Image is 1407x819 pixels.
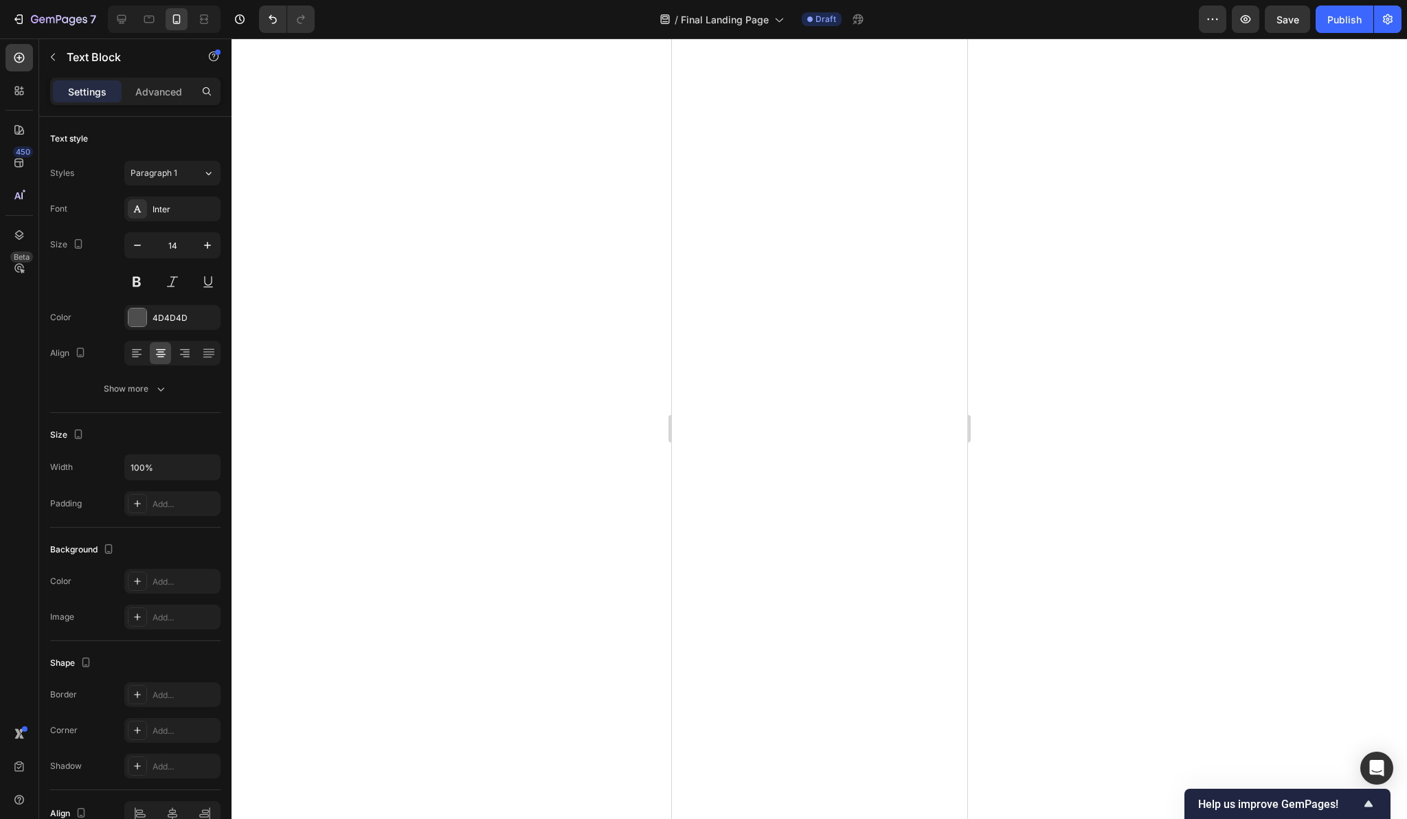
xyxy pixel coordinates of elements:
[50,167,74,179] div: Styles
[153,689,217,702] div: Add...
[50,497,82,510] div: Padding
[50,688,77,701] div: Border
[259,5,315,33] div: Undo/Redo
[104,382,168,396] div: Show more
[153,576,217,588] div: Add...
[153,725,217,737] div: Add...
[1316,5,1373,33] button: Publish
[50,133,88,145] div: Text style
[50,575,71,587] div: Color
[50,611,74,623] div: Image
[675,12,678,27] span: /
[153,312,217,324] div: 4D4D4D
[50,203,67,215] div: Font
[50,461,73,473] div: Width
[50,724,78,737] div: Corner
[67,49,183,65] p: Text Block
[153,203,217,216] div: Inter
[681,12,769,27] span: Final Landing Page
[50,344,89,363] div: Align
[10,251,33,262] div: Beta
[50,377,221,401] button: Show more
[5,5,102,33] button: 7
[50,311,71,324] div: Color
[153,761,217,773] div: Add...
[13,146,33,157] div: 450
[1327,12,1362,27] div: Publish
[672,38,967,819] iframe: Design area
[1360,752,1393,785] div: Open Intercom Messenger
[1276,14,1299,25] span: Save
[1265,5,1310,33] button: Save
[50,541,117,559] div: Background
[125,455,220,480] input: Auto
[131,167,177,179] span: Paragraph 1
[153,498,217,511] div: Add...
[50,760,82,772] div: Shadow
[153,612,217,624] div: Add...
[815,13,836,25] span: Draft
[90,11,96,27] p: 7
[50,236,87,254] div: Size
[124,161,221,186] button: Paragraph 1
[50,426,87,445] div: Size
[50,654,94,673] div: Shape
[68,85,106,99] p: Settings
[1198,796,1377,812] button: Show survey - Help us improve GemPages!
[1198,798,1360,811] span: Help us improve GemPages!
[135,85,182,99] p: Advanced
